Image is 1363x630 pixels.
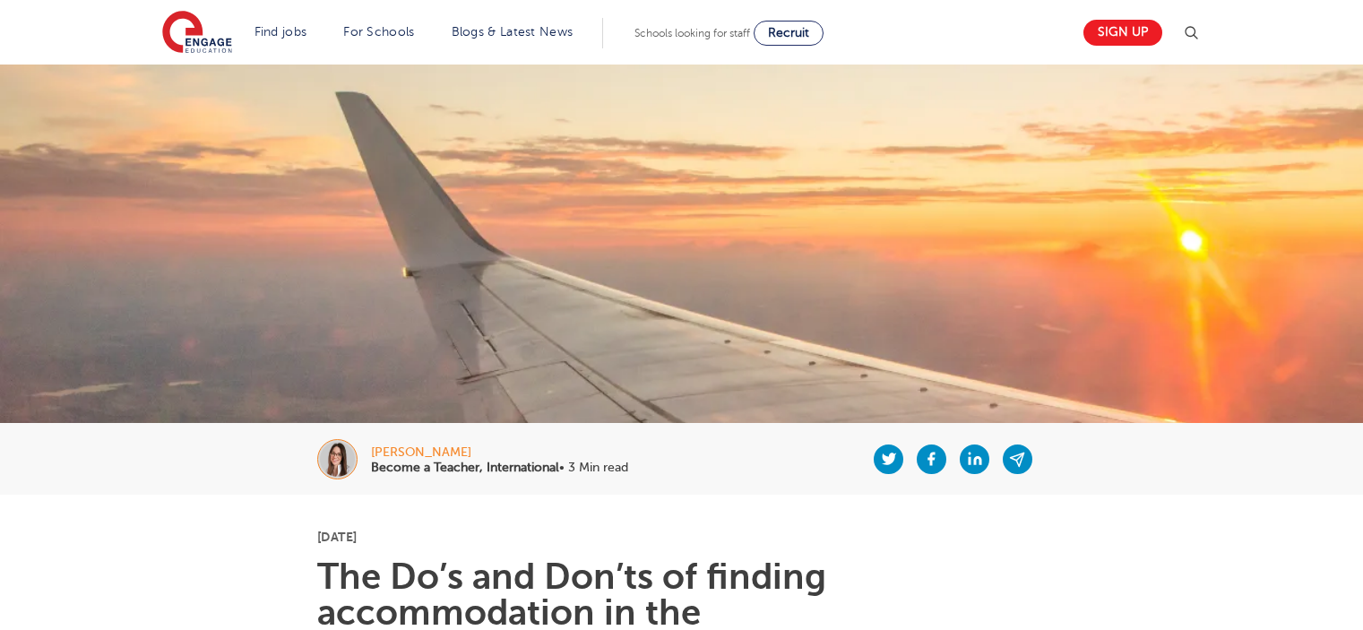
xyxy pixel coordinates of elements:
a: Blogs & Latest News [452,25,574,39]
b: Become a Teacher, International [371,461,559,474]
a: Recruit [754,21,824,46]
img: Engage Education [162,11,232,56]
span: Recruit [768,26,809,39]
a: For Schools [343,25,414,39]
span: Schools looking for staff [634,27,750,39]
p: [DATE] [317,531,1046,543]
a: Sign up [1083,20,1162,46]
a: Find jobs [254,25,307,39]
p: • 3 Min read [371,462,628,474]
div: [PERSON_NAME] [371,446,628,459]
